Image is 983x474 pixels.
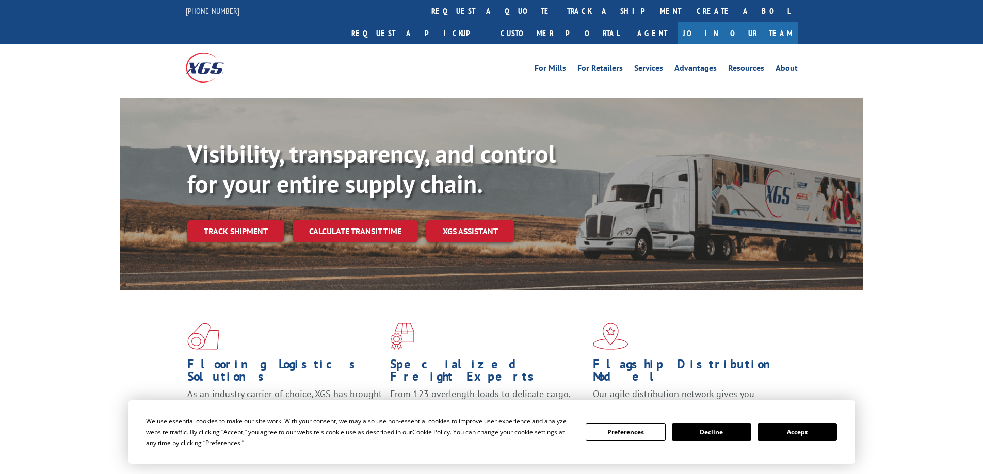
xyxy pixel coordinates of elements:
[412,428,450,436] span: Cookie Policy
[293,220,418,242] a: Calculate transit time
[586,423,665,441] button: Preferences
[187,388,382,424] span: As an industry carrier of choice, XGS has brought innovation and dedication to flooring logistics...
[493,22,627,44] a: Customer Portal
[186,6,239,16] a: [PHONE_NUMBER]
[758,423,837,441] button: Accept
[146,416,573,448] div: We use essential cookies to make our site work. With your consent, we may also use non-essential ...
[593,358,788,388] h1: Flagship Distribution Model
[390,388,585,434] p: From 123 overlength loads to delicate cargo, our experienced staff knows the best way to move you...
[672,423,751,441] button: Decline
[426,220,514,242] a: XGS ASSISTANT
[187,138,556,200] b: Visibility, transparency, and control for your entire supply chain.
[593,388,783,412] span: Our agile distribution network gives you nationwide inventory management on demand.
[187,323,219,350] img: xgs-icon-total-supply-chain-intelligence-red
[577,64,623,75] a: For Retailers
[390,323,414,350] img: xgs-icon-focused-on-flooring-red
[128,400,855,464] div: Cookie Consent Prompt
[678,22,798,44] a: Join Our Team
[728,64,764,75] a: Resources
[187,358,382,388] h1: Flooring Logistics Solutions
[535,64,566,75] a: For Mills
[390,358,585,388] h1: Specialized Freight Experts
[344,22,493,44] a: Request a pickup
[187,220,284,242] a: Track shipment
[205,438,240,447] span: Preferences
[776,64,798,75] a: About
[674,64,717,75] a: Advantages
[627,22,678,44] a: Agent
[593,323,629,350] img: xgs-icon-flagship-distribution-model-red
[634,64,663,75] a: Services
